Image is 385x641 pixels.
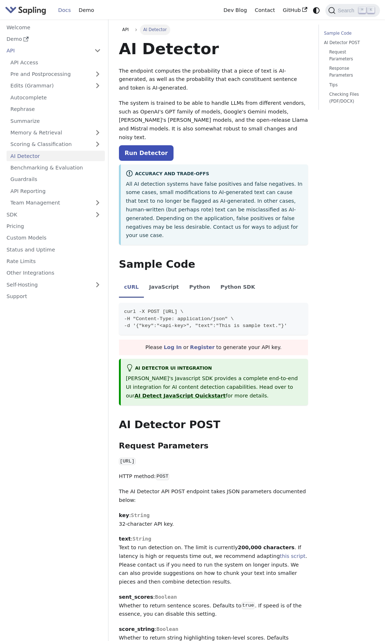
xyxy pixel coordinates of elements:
span: Boolean [155,594,177,600]
a: Guardrails [7,174,105,185]
a: API [3,46,90,56]
h2: Sample Code [119,258,308,271]
a: Run Detector [119,145,174,161]
p: The system is trained to be able to handle LLMs from different vendors, such as OpenAI's GPT fami... [119,99,308,142]
li: Python [184,278,215,298]
kbd: ⌘ [359,7,366,13]
p: : Whether to return sentence scores. Defaults to . If speed is of the essence, you can disable th... [119,593,308,619]
a: Summarize [7,116,105,126]
button: Collapse sidebar category 'API' [90,46,105,56]
div: Accuracy and Trade-offs [126,170,303,178]
a: Status and Uptime [3,244,105,255]
strong: sent_scores [119,594,153,600]
button: Search (Command+K) [325,4,380,17]
a: AI Detector POST [324,39,372,46]
a: Pricing [3,221,105,232]
a: Rephrase [7,104,105,115]
a: Docs [54,5,75,16]
a: API [119,25,132,35]
span: String [131,512,150,518]
strong: key [119,512,129,518]
span: -d '{"key":"<api-key>", "text":"This is sample text."}' [124,323,287,328]
a: Rate Limits [3,256,105,267]
img: Sapling.ai [5,5,46,16]
span: String [132,536,151,542]
a: Edits (Grammar) [7,81,105,91]
button: Switch between dark and light mode (currently system mode) [311,5,322,16]
li: cURL [119,278,144,298]
nav: Breadcrumbs [119,25,308,35]
a: Support [3,291,105,302]
a: Request Parameters [329,49,369,63]
a: Checking Files (PDF/DOCX) [329,91,369,105]
a: API Reporting [7,186,105,196]
p: [PERSON_NAME]'s Javascript SDK provides a complete end-to-end UI integration for AI content detec... [126,374,303,400]
a: Sample Code [324,30,372,37]
a: Scoring & Classification [7,139,105,150]
p: The endpoint computes the probability that a piece of text is AI-generated, as well as the probab... [119,67,308,93]
strong: text [119,536,131,542]
a: Contact [251,5,279,16]
a: Demo [75,5,98,16]
a: Tips [329,82,369,89]
a: Log In [164,344,182,350]
a: AI Detect JavaScript Quickstart [134,393,226,399]
a: this script [280,553,305,559]
a: Other Integrations [3,268,105,278]
span: Search [335,8,359,13]
span: Boolean [157,626,179,632]
h3: Request Parameters [119,441,308,451]
div: Please or to generate your API key. [119,340,308,356]
p: HTTP method: [119,472,308,481]
a: Dev Blog [219,5,251,16]
a: Benchmarking & Evaluation [7,163,105,173]
a: API Access [7,57,105,68]
li: Python SDK [215,278,260,298]
strong: 200,000 characters [238,545,295,550]
span: API [122,27,129,32]
p: : Text to run detection on. The limit is currently . If latency is high or requests time out, we ... [119,535,308,586]
button: Expand sidebar category 'SDK' [90,209,105,220]
span: -H "Content-Type: application/json" \ [124,316,234,322]
kbd: K [367,7,375,13]
a: SDK [3,209,90,220]
div: AI Detector UI integration [126,364,303,373]
a: Demo [3,34,105,44]
span: curl -X POST [URL] \ [124,309,183,314]
code: [URL] [119,458,136,465]
code: true [241,602,255,609]
a: GitHub [279,5,311,16]
a: Custom Models [3,233,105,243]
a: Memory & Retrieval [7,128,105,138]
strong: score_string [119,626,155,632]
a: Pre and Postprocessing [7,69,105,79]
a: Register [190,344,215,350]
a: Team Management [7,198,105,208]
a: Autocomplete [7,92,105,103]
h1: AI Detector [119,39,308,59]
h2: AI Detector POST [119,418,308,431]
p: : 32-character API key. [119,511,308,529]
a: Response Parameters [329,65,369,79]
a: Sapling.ai [5,5,49,16]
span: AI Detector [140,25,170,35]
li: JavaScript [144,278,184,298]
code: POST [156,473,170,480]
p: All AI detection systems have false positives and false negatives. In some cases, small modificat... [126,180,303,240]
p: The AI Detector API POST endpoint takes JSON parameters documented below: [119,487,308,505]
a: Self-Hosting [3,279,105,290]
a: AI Detector [7,151,105,161]
a: Welcome [3,22,105,33]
